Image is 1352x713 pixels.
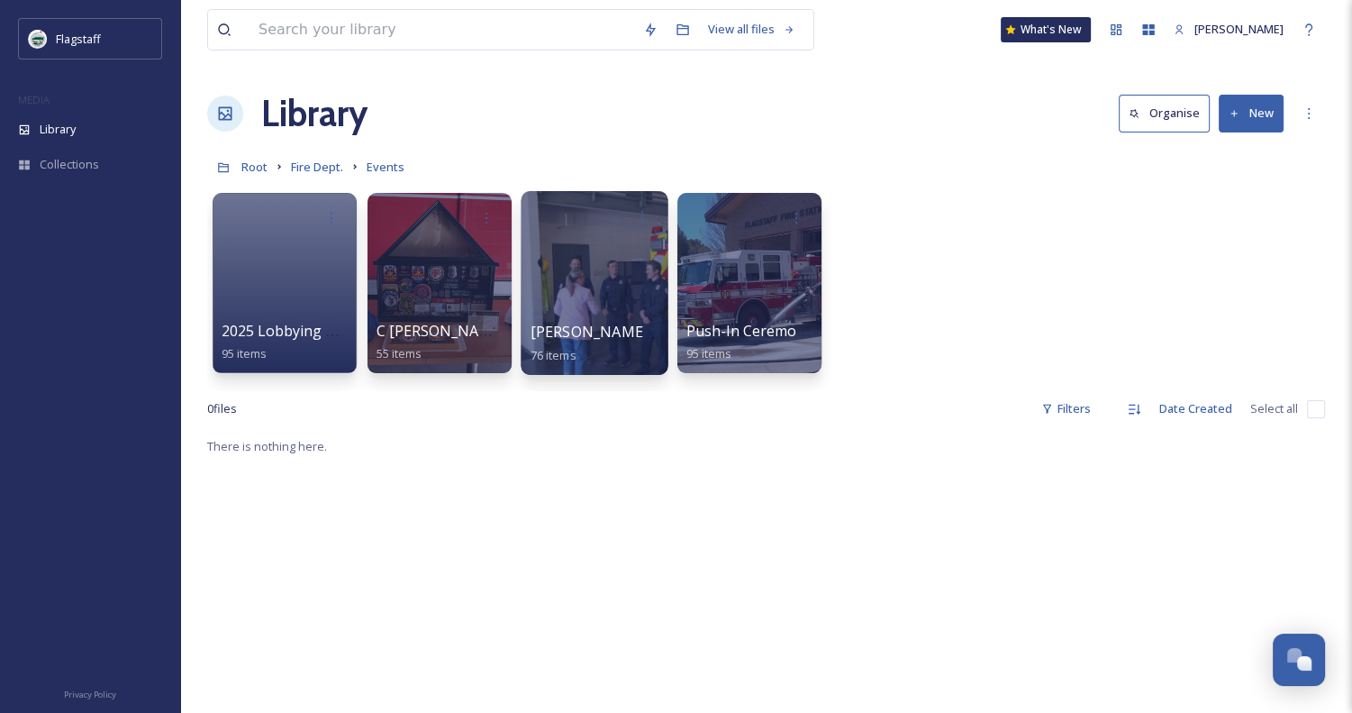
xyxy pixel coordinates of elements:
[291,159,343,175] span: Fire Dept.
[686,323,867,361] a: Push-In Ceremony_03242595 items
[241,159,268,175] span: Root
[1119,95,1219,132] a: Organise
[1001,17,1091,42] a: What's New
[40,121,76,138] span: Library
[367,159,404,175] span: Events
[18,93,50,106] span: MEDIA
[531,322,979,342] span: [PERSON_NAME] Wildland Fire Training Facility Press Conference
[377,345,422,361] span: 55 items
[64,689,116,700] span: Privacy Policy
[222,321,354,341] span: 2025 Lobbying Trip
[56,31,101,47] span: Flagstaff
[699,12,804,47] a: View all files
[1219,95,1284,132] button: New
[222,345,267,361] span: 95 items
[291,156,343,178] a: Fire Dept.
[1165,12,1293,47] a: [PERSON_NAME]
[207,400,237,417] span: 0 file s
[261,87,367,141] a: Library
[686,321,867,341] span: Push-In Ceremony_032425
[207,438,327,454] span: There is nothing here.
[29,30,47,48] img: images%20%282%29.jpeg
[1032,391,1100,426] div: Filters
[1250,400,1298,417] span: Select all
[1273,634,1325,686] button: Open Chat
[377,321,808,341] span: C [PERSON_NAME] Fire Dept Retirement Flag Ceremony_[DATE]
[686,345,731,361] span: 95 items
[40,156,99,173] span: Collections
[367,156,404,178] a: Events
[222,323,354,361] a: 2025 Lobbying Trip95 items
[377,323,808,361] a: C [PERSON_NAME] Fire Dept Retirement Flag Ceremony_[DATE]55 items
[531,346,576,362] span: 76 items
[250,10,634,50] input: Search your library
[64,682,116,704] a: Privacy Policy
[1150,391,1241,426] div: Date Created
[531,324,979,363] a: [PERSON_NAME] Wildland Fire Training Facility Press Conference76 items
[1194,21,1284,37] span: [PERSON_NAME]
[241,156,268,178] a: Root
[1119,95,1210,132] button: Organise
